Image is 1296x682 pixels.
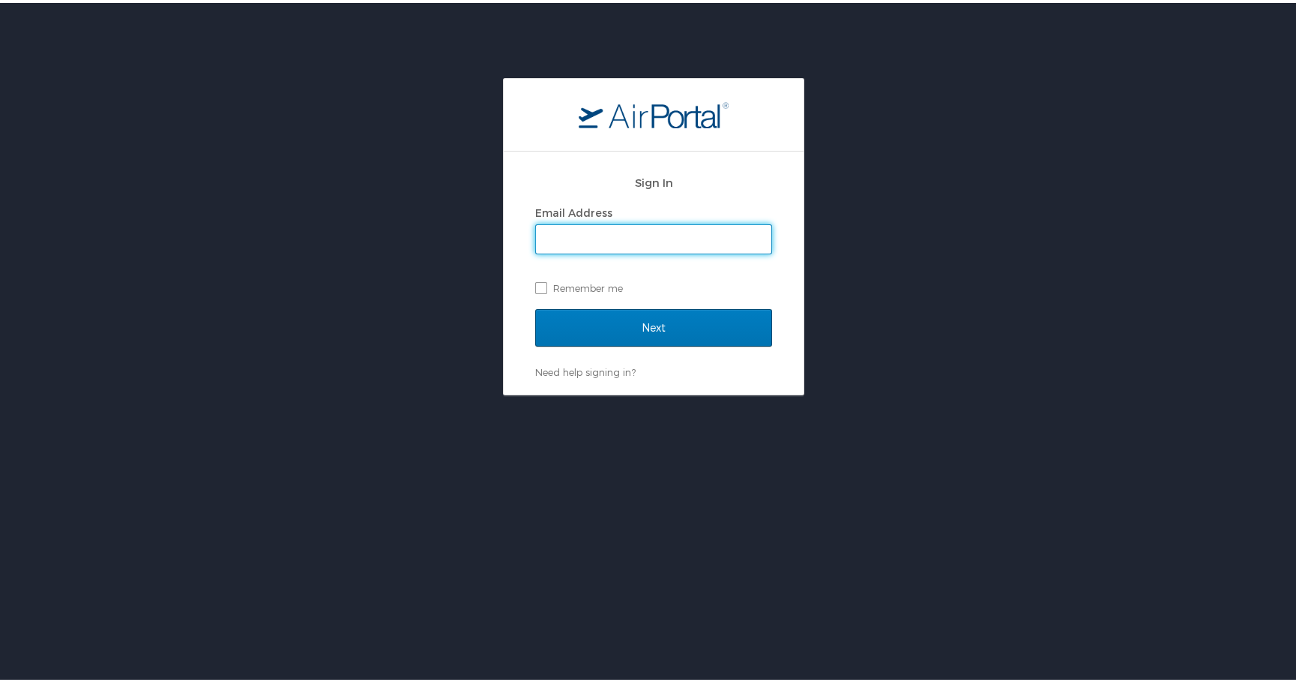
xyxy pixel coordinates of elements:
label: Remember me [535,274,772,296]
input: Next [535,306,772,344]
a: Need help signing in? [535,363,636,375]
h2: Sign In [535,171,772,188]
label: Email Address [535,203,612,216]
img: logo [579,98,729,125]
